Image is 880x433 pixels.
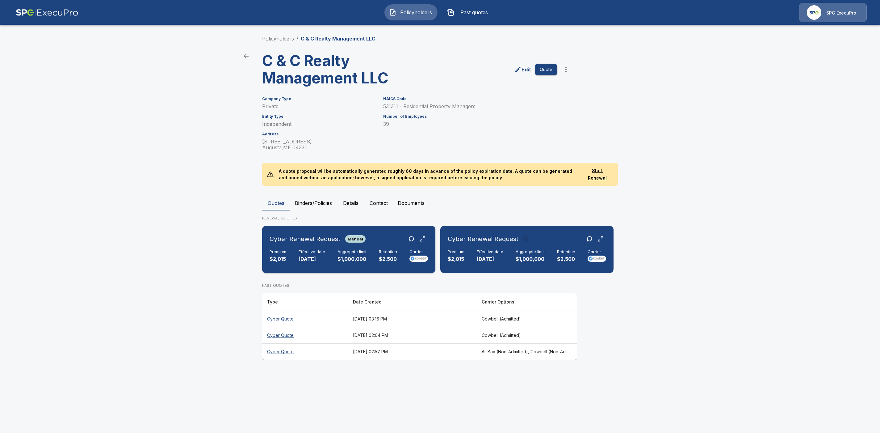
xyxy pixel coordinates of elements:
th: Type [262,293,348,311]
th: [DATE] 02:04 PM [348,327,477,343]
h6: Cyber Renewal Request [270,234,340,244]
button: more [560,63,572,76]
p: PAST QUOTES [262,283,577,288]
a: edit [513,65,532,74]
p: [STREET_ADDRESS] Augusta , ME 04330 [262,139,376,151]
th: Cowbell (Admitted) [477,311,577,327]
span: Manual [345,236,366,241]
button: Start Renewal [582,165,613,184]
table: responsive table [262,293,577,360]
th: [DATE] 02:57 PM [348,343,477,360]
p: SPG ExecuPro [826,10,856,16]
p: A quote proposal will be automatically generated roughly 60 days in advance of the policy expirat... [274,163,582,186]
button: Quote [535,64,557,75]
h6: Address [262,132,376,136]
p: 531311 - Residential Property Managers [383,104,557,109]
th: At-Bay (Non-Admitted), Cowbell (Non-Admitted), Corvus Cyber (Non-Admitted), Tokio Marine TMHCC (N... [477,343,577,360]
p: Independent [262,121,376,127]
a: Agency IconSPG ExecuPro [799,3,867,22]
th: Cowbell (Admitted) [477,327,577,343]
p: RENEWAL QUOTES [262,215,618,221]
span: Past quotes [457,9,491,16]
button: Documents [393,196,430,210]
th: Cyber Quote [262,343,348,360]
h6: Cyber Renewal Request [448,234,518,244]
div: policyholder tabs [262,196,618,210]
li: / [296,35,298,42]
p: $1,000,000 [516,256,545,263]
p: $2,500 [379,256,397,263]
h6: Number of Employees [383,114,557,119]
p: $2,015 [448,256,464,263]
h6: Company Type [262,97,376,101]
img: Carrier [409,256,428,262]
h6: Entity Type [262,114,376,119]
th: [DATE] 03:16 PM [348,311,477,327]
img: AA Logo [16,3,78,22]
h6: NAICS Code [383,97,557,101]
h6: Premium [270,249,286,254]
h6: Aggregate limit [337,249,367,254]
h6: Premium [448,249,464,254]
th: Carrier Options [477,293,577,311]
p: $2,015 [270,256,286,263]
button: Past quotes IconPast quotes [442,4,496,20]
img: Carrier [588,256,606,262]
a: Policyholders [262,36,294,42]
h6: Effective date [477,249,503,254]
h6: Retention [379,249,397,254]
h6: Carrier [588,249,606,254]
img: Past quotes Icon [447,9,455,16]
nav: breadcrumb [262,35,375,42]
p: [DATE] [299,256,325,263]
img: Policyholders Icon [389,9,396,16]
button: Quotes [262,196,290,210]
span: Policyholders [399,9,433,16]
h6: Carrier [409,249,428,254]
p: C & C Realty Management LLC [301,35,375,42]
p: [DATE] [477,256,503,263]
th: Cyber Quote [262,311,348,327]
th: Date Created [348,293,477,311]
p: 39 [383,121,557,127]
th: Cyber Quote [262,327,348,343]
h3: C & C Realty Management LLC [262,52,415,87]
h6: Aggregate limit [516,249,545,254]
button: Details [337,196,365,210]
button: Contact [365,196,393,210]
p: $2,500 [557,256,575,263]
h6: Effective date [299,249,325,254]
img: Agency Icon [807,5,821,20]
p: Edit [522,66,531,73]
p: Private [262,104,376,109]
p: $1,000,000 [337,256,367,263]
h6: Retention [557,249,575,254]
button: Policyholders IconPolicyholders [384,4,438,20]
a: back [240,50,252,62]
button: Binders/Policies [290,196,337,210]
